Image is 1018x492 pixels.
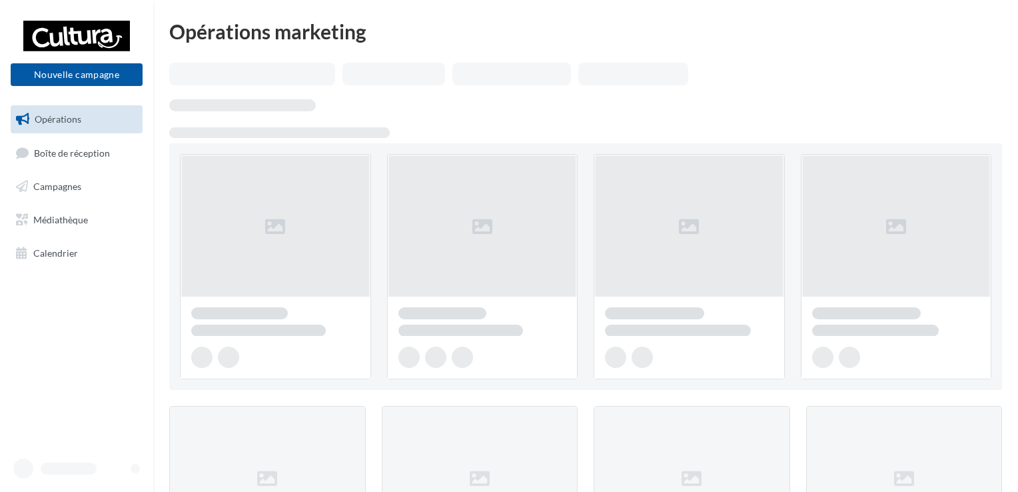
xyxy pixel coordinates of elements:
a: Médiathèque [8,206,145,234]
a: Boîte de réception [8,139,145,167]
a: Opérations [8,105,145,133]
div: Opérations marketing [169,21,1002,41]
span: Médiathèque [33,214,88,225]
a: Calendrier [8,239,145,267]
span: Boîte de réception [34,147,110,158]
button: Nouvelle campagne [11,63,143,86]
a: Campagnes [8,173,145,201]
span: Opérations [35,113,81,125]
span: Campagnes [33,181,81,192]
span: Calendrier [33,247,78,258]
